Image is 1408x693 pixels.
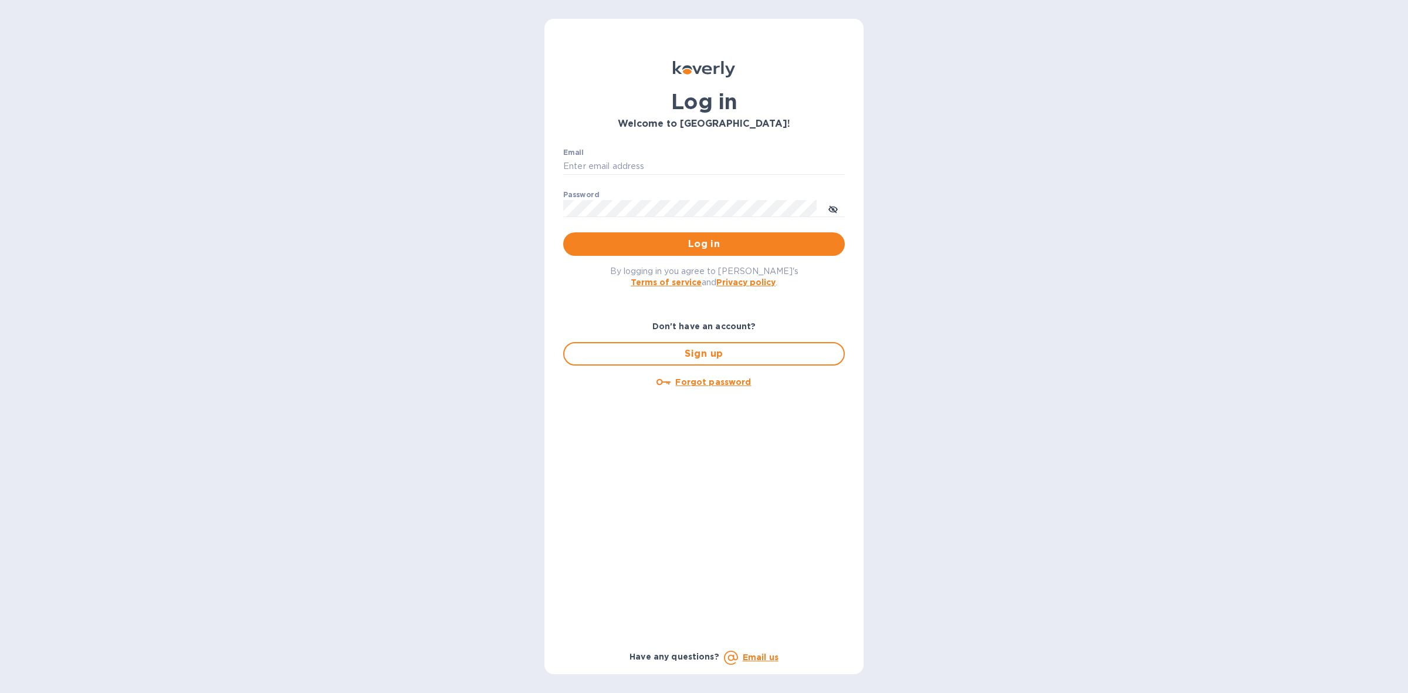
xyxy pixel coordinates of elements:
[573,237,835,251] span: Log in
[629,652,719,661] b: Have any questions?
[563,191,599,198] label: Password
[631,278,702,287] a: Terms of service
[716,278,776,287] a: Privacy policy
[563,158,845,175] input: Enter email address
[563,149,584,156] label: Email
[673,61,735,77] img: Koverly
[821,197,845,220] button: toggle password visibility
[563,232,845,256] button: Log in
[563,342,845,366] button: Sign up
[574,347,834,361] span: Sign up
[675,377,751,387] u: Forgot password
[563,89,845,114] h1: Log in
[563,119,845,130] h3: Welcome to [GEOGRAPHIC_DATA]!
[652,322,756,331] b: Don't have an account?
[610,266,798,287] span: By logging in you agree to [PERSON_NAME]'s and .
[743,653,779,662] a: Email us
